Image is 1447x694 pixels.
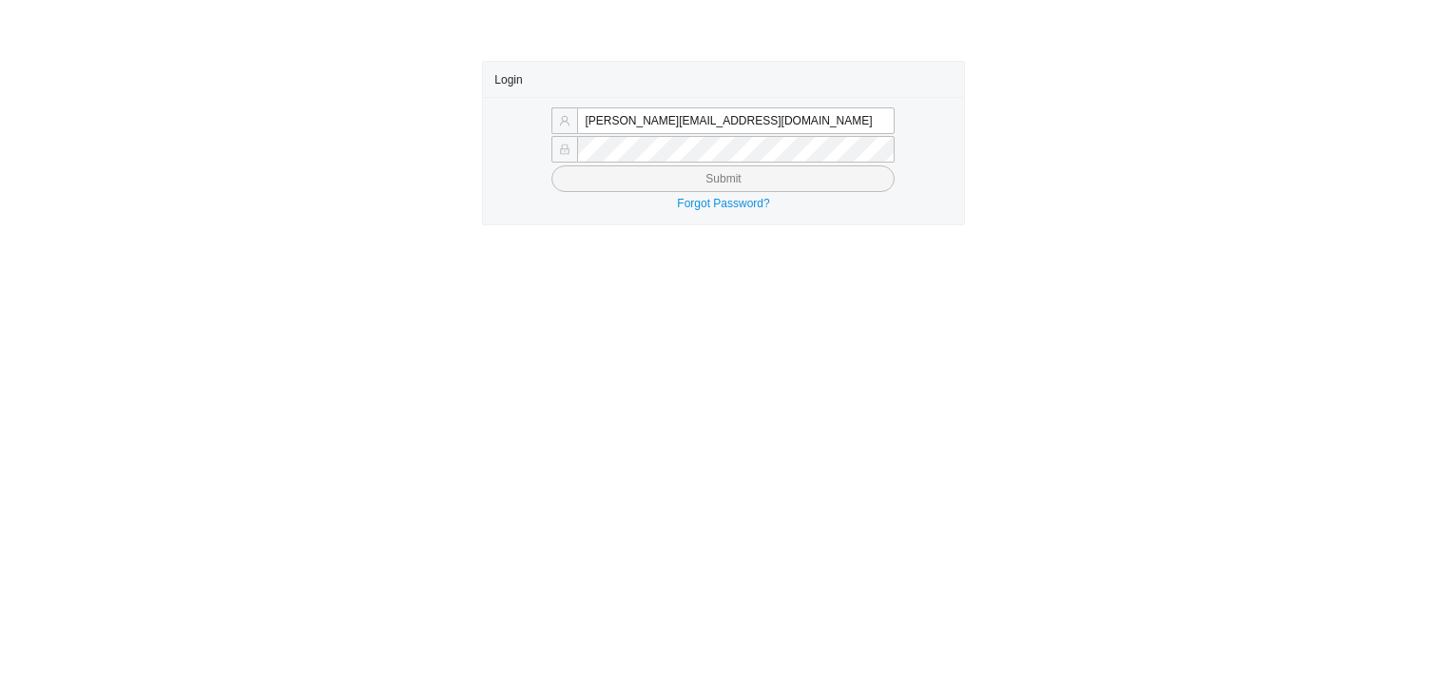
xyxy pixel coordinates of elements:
[559,115,570,126] span: user
[577,107,895,134] input: Email
[551,165,895,192] button: Submit
[494,62,952,97] div: Login
[677,197,769,210] a: Forgot Password?
[559,144,570,155] span: lock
